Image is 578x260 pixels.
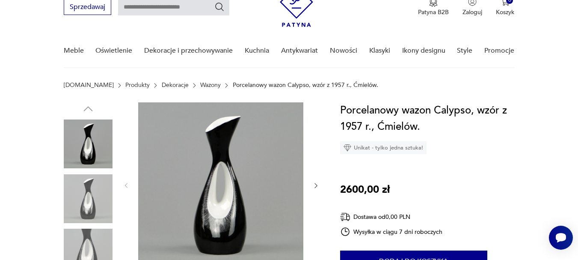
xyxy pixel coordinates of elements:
div: Unikat - tylko jedna sztuka! [340,141,427,154]
img: Zdjęcie produktu Porcelanowy wazon Calypso, wzór z 1957 r., Ćmielów. [64,174,113,223]
a: Dekoracje i przechowywanie [144,34,233,67]
a: Klasyki [369,34,390,67]
a: Nowości [330,34,357,67]
a: Style [457,34,472,67]
button: Szukaj [214,2,225,12]
a: Promocje [484,34,514,67]
img: Ikona diamentu [344,144,351,152]
a: Meble [64,34,84,67]
a: Dekoracje [162,82,189,89]
iframe: Smartsupp widget button [549,226,573,250]
a: Produkty [125,82,150,89]
p: Zaloguj [462,8,482,16]
img: Zdjęcie produktu Porcelanowy wazon Calypso, wzór z 1957 r., Ćmielów. [64,120,113,168]
a: Oświetlenie [95,34,132,67]
p: Patyna B2B [418,8,449,16]
a: Sprzedawaj [64,5,111,11]
p: 2600,00 zł [340,182,390,198]
a: Kuchnia [245,34,269,67]
div: Wysyłka w ciągu 7 dni roboczych [340,227,443,237]
div: Dostawa od 0,00 PLN [340,212,443,222]
a: Ikony designu [402,34,445,67]
h1: Porcelanowy wazon Calypso, wzór z 1957 r., Ćmielów. [340,102,521,135]
img: Ikona dostawy [340,212,350,222]
p: Porcelanowy wazon Calypso, wzór z 1957 r., Ćmielów. [233,82,378,89]
a: Antykwariat [281,34,318,67]
a: [DOMAIN_NAME] [64,82,114,89]
p: Koszyk [496,8,514,16]
a: Wazony [200,82,221,89]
